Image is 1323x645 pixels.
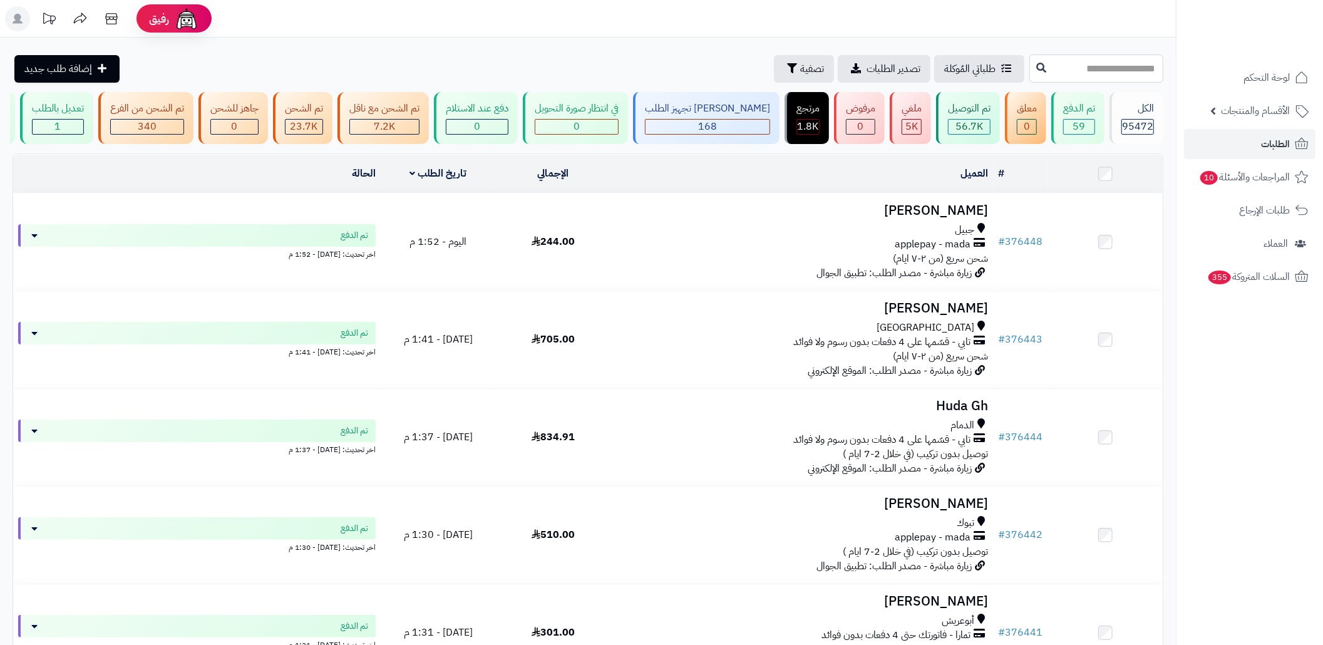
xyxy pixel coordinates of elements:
div: اخر تحديث: [DATE] - 1:30 م [18,540,376,553]
span: applepay - mada [895,530,970,545]
button: تصفية [774,55,834,83]
span: # [998,527,1005,542]
span: الأقسام والمنتجات [1221,102,1290,120]
div: 0 [535,120,618,134]
div: اخر تحديث: [DATE] - 1:41 م [18,344,376,358]
span: شحن سريع (من ٢-٧ ايام) [893,251,988,266]
div: [PERSON_NAME] تجهيز الطلب [645,101,770,116]
img: ai-face.png [174,6,199,31]
a: #376442 [998,527,1042,542]
span: 355 [1208,271,1231,284]
a: في انتظار صورة التحويل 0 [520,92,631,144]
span: رفيق [149,11,169,26]
img: logo-2.png [1238,35,1311,61]
span: 0 [858,119,864,134]
span: تصفية [800,61,824,76]
span: تم الدفع [341,327,368,339]
span: 705.00 [532,332,575,347]
div: 340 [111,120,183,134]
span: تبوك [957,516,974,530]
a: الطلبات [1184,129,1315,159]
span: 244.00 [532,234,575,249]
span: 301.00 [532,625,575,640]
span: 168 [698,119,717,134]
h3: [PERSON_NAME] [615,497,988,511]
a: تم التوصيل 56.7K [934,92,1002,144]
a: معلق 0 [1002,92,1049,144]
span: الطلبات [1261,135,1290,153]
span: زيارة مباشرة - مصدر الطلب: الموقع الإلكتروني [808,363,972,378]
a: تاريخ الطلب [409,166,466,181]
span: زيارة مباشرة - مصدر الطلب: تطبيق الجوال [816,266,972,281]
span: تصدير الطلبات [867,61,920,76]
div: اخر تحديث: [DATE] - 1:52 م [18,247,376,260]
div: تم الشحن [285,101,323,116]
a: دفع عند الاستلام 0 [431,92,520,144]
div: 168 [646,120,770,134]
span: 95472 [1122,119,1153,134]
h3: [PERSON_NAME] [615,204,988,218]
span: [DATE] - 1:31 م [404,625,473,640]
span: تابي - قسّمها على 4 دفعات بدون رسوم ولا فوائد [793,335,970,349]
span: طلبات الإرجاع [1239,202,1290,219]
span: العملاء [1264,235,1288,252]
span: 23.7K [291,119,318,134]
h3: [PERSON_NAME] [615,594,988,609]
span: applepay - mada [895,237,970,252]
a: طلباتي المُوكلة [934,55,1024,83]
a: تم الشحن من الفرع 340 [96,92,196,144]
span: تابي - قسّمها على 4 دفعات بدون رسوم ولا فوائد [793,433,970,447]
a: العملاء [1184,229,1315,259]
span: إضافة طلب جديد [24,61,92,76]
span: 0 [232,119,238,134]
div: 59 [1064,120,1094,134]
a: # [998,166,1004,181]
a: تم الشحن مع ناقل 7.2K [335,92,431,144]
span: زيارة مباشرة - مصدر الطلب: الموقع الإلكتروني [808,461,972,476]
span: [DATE] - 1:41 م [404,332,473,347]
div: 0 [211,120,258,134]
span: # [998,332,1005,347]
span: أبوعريش [942,614,974,628]
div: ملغي [902,101,922,116]
span: زيارة مباشرة - مصدر الطلب: تطبيق الجوال [816,559,972,574]
div: 4984 [902,120,921,134]
span: 5K [905,119,918,134]
a: تم الدفع 59 [1049,92,1107,144]
span: 834.91 [532,430,575,445]
a: #376444 [998,430,1042,445]
div: تم الدفع [1063,101,1095,116]
span: 0 [474,119,480,134]
div: مرفوض [846,101,875,116]
span: المراجعات والأسئلة [1199,168,1290,186]
div: اخر تحديث: [DATE] - 1:37 م [18,442,376,455]
span: تم الدفع [341,620,368,632]
a: جاهز للشحن 0 [196,92,270,144]
div: في انتظار صورة التحويل [535,101,619,116]
div: مرتجع [796,101,820,116]
span: 1 [55,119,61,134]
span: تم الدفع [341,425,368,437]
a: #376448 [998,234,1042,249]
div: 7223 [350,120,419,134]
a: الكل95472 [1107,92,1166,144]
a: [PERSON_NAME] تجهيز الطلب 168 [631,92,782,144]
div: الكل [1121,101,1154,116]
span: اليوم - 1:52 م [409,234,466,249]
h3: [PERSON_NAME] [615,301,988,316]
a: الحالة [352,166,376,181]
a: مرفوض 0 [831,92,887,144]
span: 56.7K [955,119,983,134]
span: شحن سريع (من ٢-٧ ايام) [893,349,988,364]
span: # [998,625,1005,640]
span: 10 [1200,171,1218,185]
span: تم الدفع [341,229,368,242]
div: 1813 [797,120,819,134]
div: 0 [446,120,508,134]
div: تم الشحن من الفرع [110,101,184,116]
span: طلباتي المُوكلة [944,61,996,76]
span: 0 [574,119,580,134]
div: 56737 [949,120,990,134]
span: 59 [1073,119,1086,134]
span: 0 [1024,119,1030,134]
